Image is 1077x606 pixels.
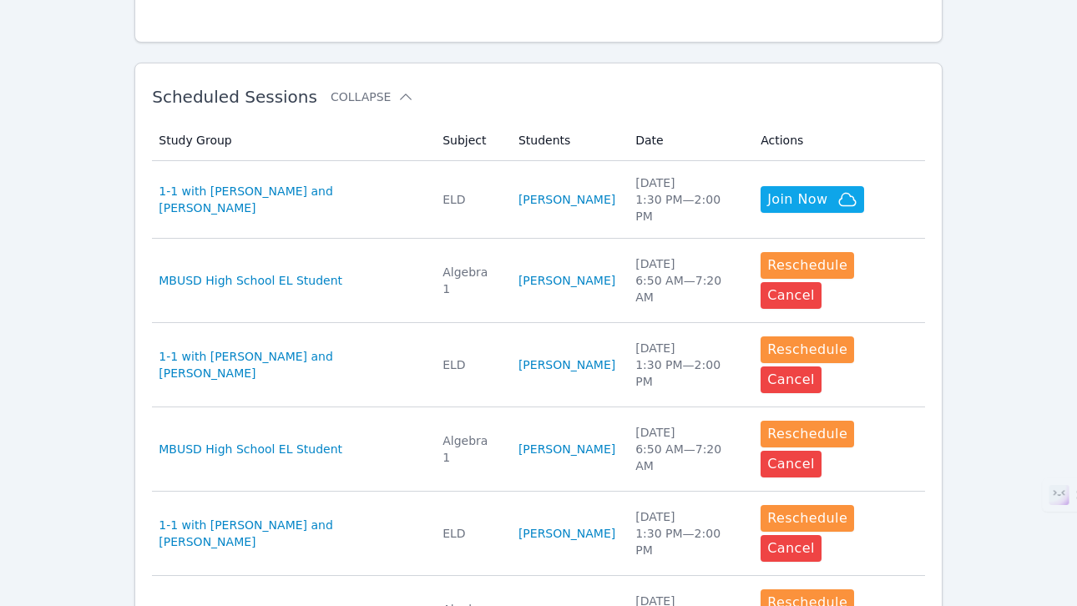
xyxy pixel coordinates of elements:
a: MBUSD High School EL Student [159,441,342,457]
button: Reschedule [761,336,854,363]
button: Cancel [761,535,822,562]
button: Cancel [761,282,822,309]
a: [PERSON_NAME] [518,356,615,373]
div: ELD [442,191,498,208]
a: MBUSD High School EL Student [159,272,342,289]
a: [PERSON_NAME] [518,191,615,208]
button: Cancel [761,451,822,477]
tr: MBUSD High School EL StudentAlgebra 1[PERSON_NAME][DATE]6:50 AM—7:20 AMRescheduleCancel [152,239,925,323]
th: Students [508,120,625,161]
tr: 1-1 with [PERSON_NAME] and [PERSON_NAME]ELD[PERSON_NAME][DATE]1:30 PM—2:00 PMJoin Now [152,161,925,239]
button: Reschedule [761,421,854,447]
th: Actions [751,120,925,161]
div: [DATE] 6:50 AM — 7:20 AM [635,424,741,474]
th: Study Group [152,120,432,161]
tr: 1-1 with [PERSON_NAME] and [PERSON_NAME]ELD[PERSON_NAME][DATE]1:30 PM—2:00 PMRescheduleCancel [152,492,925,576]
div: Algebra 1 [442,264,498,297]
span: Scheduled Sessions [152,87,317,107]
a: [PERSON_NAME] [518,272,615,289]
div: ELD [442,525,498,542]
tr: MBUSD High School EL StudentAlgebra 1[PERSON_NAME][DATE]6:50 AM—7:20 AMRescheduleCancel [152,407,925,492]
a: 1-1 with [PERSON_NAME] and [PERSON_NAME] [159,348,422,381]
a: 1-1 with [PERSON_NAME] and [PERSON_NAME] [159,183,422,216]
div: [DATE] 1:30 PM — 2:00 PM [635,340,741,390]
th: Date [625,120,751,161]
div: ELD [442,356,498,373]
div: [DATE] 1:30 PM — 2:00 PM [635,174,741,225]
a: [PERSON_NAME] [518,441,615,457]
a: [PERSON_NAME] [518,525,615,542]
button: Cancel [761,366,822,393]
button: Reschedule [761,505,854,532]
div: Algebra 1 [442,432,498,466]
div: [DATE] 1:30 PM — 2:00 PM [635,508,741,558]
span: Join Now [767,189,827,210]
button: Collapse [331,88,414,105]
tr: 1-1 with [PERSON_NAME] and [PERSON_NAME]ELD[PERSON_NAME][DATE]1:30 PM—2:00 PMRescheduleCancel [152,323,925,407]
th: Subject [432,120,508,161]
div: [DATE] 6:50 AM — 7:20 AM [635,255,741,306]
a: 1-1 with [PERSON_NAME] and [PERSON_NAME] [159,517,422,550]
button: Reschedule [761,252,854,279]
button: Join Now [761,186,864,213]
